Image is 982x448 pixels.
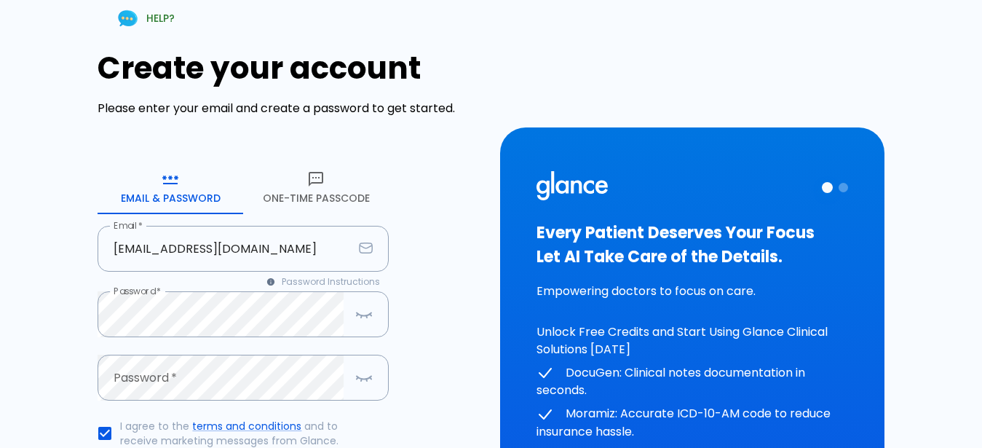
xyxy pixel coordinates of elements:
img: Chat Support [115,6,140,31]
h3: Every Patient Deserves Your Focus Let AI Take Care of the Details. [536,221,848,269]
span: Password Instructions [282,275,380,289]
a: terms and conditions [192,419,301,433]
input: your.email@example.com [98,226,353,272]
button: Password Instructions [258,272,389,292]
p: Moramiz: Accurate ICD-10-AM code to reduce insurance hassle. [536,405,848,441]
button: Email & Password [98,162,243,214]
p: Empowering doctors to focus on care. [536,283,848,300]
button: One-Time Passcode [243,162,389,214]
p: Please enter your email and create a password to get started. [98,100,482,117]
p: DocuGen: Clinical notes documentation in seconds. [536,364,848,400]
h1: Create your account [98,50,482,86]
p: I agree to the and to receive marketing messages from Glance. [120,419,377,448]
p: Unlock Free Credits and Start Using Glance Clinical Solutions [DATE] [536,323,848,358]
